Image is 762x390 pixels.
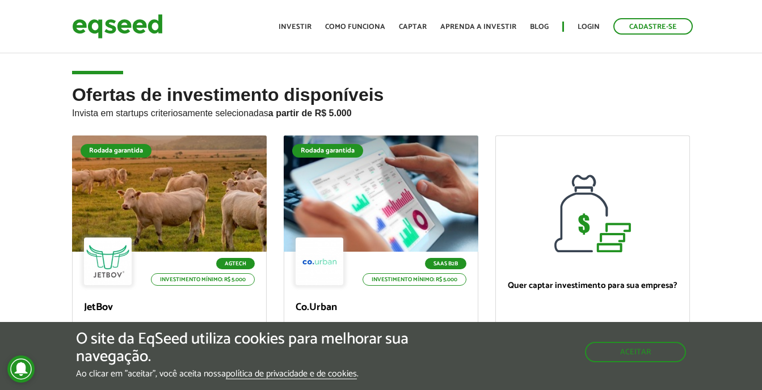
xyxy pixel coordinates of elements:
strong: a partir de R$ 5.000 [268,108,352,118]
img: EqSeed [72,11,163,41]
a: política de privacidade e de cookies [226,370,357,379]
h5: O site da EqSeed utiliza cookies para melhorar sua navegação. [76,330,442,366]
a: Login [578,23,600,31]
h2: Ofertas de investimento disponíveis [72,85,690,135]
p: Investimento mínimo: R$ 5.000 [151,273,255,286]
a: Blog [530,23,549,31]
p: Investimento mínimo: R$ 5.000 [363,273,466,286]
p: SaaS B2B [425,258,466,269]
p: Agtech [216,258,255,269]
p: Ao clicar em "aceitar", você aceita nossa . [76,368,442,379]
div: Rodada garantida [292,144,363,158]
p: Invista em startups criteriosamente selecionadas [72,105,690,118]
button: Aceitar [585,342,686,362]
a: Aprenda a investir [440,23,516,31]
a: Como funciona [325,23,385,31]
a: Cadastre-se [613,18,693,35]
a: Captar [399,23,427,31]
p: Co.Urban [296,302,466,314]
a: Investir [279,23,311,31]
div: Rodada garantida [81,144,151,158]
p: Quer captar investimento para sua empresa? [507,281,678,291]
p: JetBov [84,302,255,314]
